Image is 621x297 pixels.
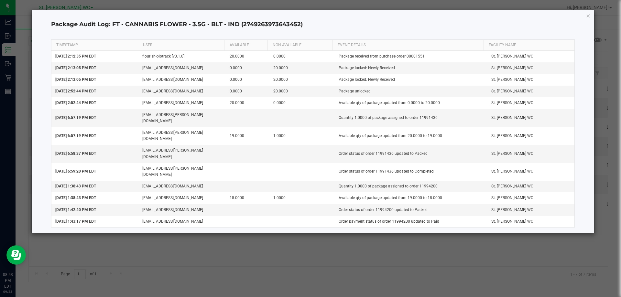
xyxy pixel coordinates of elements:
td: Quantity 1.0000 of package assigned to order 11994200 [335,181,487,192]
td: St. [PERSON_NAME] WC [487,62,575,74]
td: Package locked: Newly Received [335,74,487,86]
td: 0.0000 [269,51,335,62]
td: Available qty of package updated from 0.0000 to 20.0000 [335,97,487,109]
span: [DATE] 6:58:37 PM EDT [55,151,96,156]
td: 20.0000 [269,74,335,86]
td: 18.0000 [226,192,269,204]
th: Facility Name [484,40,570,51]
td: Available qty of package updated from 20.0000 to 19.0000 [335,127,487,145]
td: 20.0000 [226,51,269,62]
td: 20.0000 [226,97,269,109]
td: [EMAIL_ADDRESS][DOMAIN_NAME] [138,97,226,109]
td: [EMAIL_ADDRESS][DOMAIN_NAME] [138,216,226,227]
td: Package received from purchase order 00001551 [335,51,487,62]
td: Order payment status of order 11994200 updated to Paid [335,216,487,227]
td: St. [PERSON_NAME] WC [487,109,575,127]
span: [DATE] 6:57:19 PM EDT [55,115,96,120]
th: USER [138,40,224,51]
td: [EMAIL_ADDRESS][DOMAIN_NAME] [138,204,226,216]
span: [DATE] 6:57:19 PM EDT [55,133,96,138]
td: [EMAIL_ADDRESS][PERSON_NAME][DOMAIN_NAME] [138,127,226,145]
span: [DATE] 1:43:17 PM EDT [55,219,96,224]
td: Order status of order 11994200 updated to Packed [335,204,487,216]
span: [DATE] 2:13:05 PM EDT [55,77,96,82]
td: 0.0000 [226,86,269,97]
td: St. [PERSON_NAME] WC [487,181,575,192]
td: Order status of order 11991436 updated to Packed [335,145,487,163]
td: 0.0000 [226,62,269,74]
td: St. [PERSON_NAME] WC [487,192,575,204]
th: TIMESTAMP [51,40,138,51]
td: 1.0000 [269,127,335,145]
td: St. [PERSON_NAME] WC [487,216,575,227]
span: [DATE] 2:52:44 PM EDT [55,101,96,105]
td: 0.0000 [269,97,335,109]
td: [EMAIL_ADDRESS][DOMAIN_NAME] [138,74,226,86]
span: [DATE] 2:13:05 PM EDT [55,66,96,70]
span: [DATE] 1:38:43 PM EDT [55,184,96,188]
td: 20.0000 [269,86,335,97]
span: [DATE] 1:42:40 PM EDT [55,207,96,212]
td: St. [PERSON_NAME] WC [487,145,575,163]
td: St. [PERSON_NAME] WC [487,51,575,62]
td: St. [PERSON_NAME] WC [487,204,575,216]
span: [DATE] 2:12:35 PM EDT [55,54,96,58]
td: [EMAIL_ADDRESS][DOMAIN_NAME] [138,192,226,204]
td: 0.0000 [226,74,269,86]
td: St. [PERSON_NAME] WC [487,86,575,97]
td: St. [PERSON_NAME] WC [487,163,575,181]
span: [DATE] 6:59:20 PM EDT [55,169,96,174]
td: [EMAIL_ADDRESS][PERSON_NAME][DOMAIN_NAME] [138,109,226,127]
td: Available qty of package updated from 19.0000 to 18.0000 [335,192,487,204]
td: [EMAIL_ADDRESS][PERSON_NAME][DOMAIN_NAME] [138,163,226,181]
th: EVENT DETAILS [332,40,484,51]
td: St. [PERSON_NAME] WC [487,97,575,109]
td: [EMAIL_ADDRESS][PERSON_NAME][DOMAIN_NAME] [138,145,226,163]
td: Package unlocked [335,86,487,97]
h4: Package Audit Log: FT - CANNABIS FLOWER - 3.5G - BLT - IND (2749263973643452) [51,20,575,29]
span: [DATE] 1:38:43 PM EDT [55,196,96,200]
td: 1.0000 [269,192,335,204]
iframe: Resource center [6,245,26,265]
td: St. [PERSON_NAME] WC [487,127,575,145]
td: 19.0000 [226,127,269,145]
td: [EMAIL_ADDRESS][DOMAIN_NAME] [138,181,226,192]
span: [DATE] 2:52:44 PM EDT [55,89,96,93]
td: flourish-biotrack [v0.1.0] [138,51,226,62]
td: [EMAIL_ADDRESS][DOMAIN_NAME] [138,62,226,74]
th: AVAILABLE [224,40,267,51]
td: Order status of order 11991436 updated to Completed [335,163,487,181]
td: Quantity 1.0000 of package assigned to order 11991436 [335,109,487,127]
td: Package locked: Newly Received [335,62,487,74]
td: [EMAIL_ADDRESS][DOMAIN_NAME] [138,86,226,97]
td: 20.0000 [269,62,335,74]
th: NON AVAILABLE [267,40,332,51]
td: St. [PERSON_NAME] WC [487,74,575,86]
